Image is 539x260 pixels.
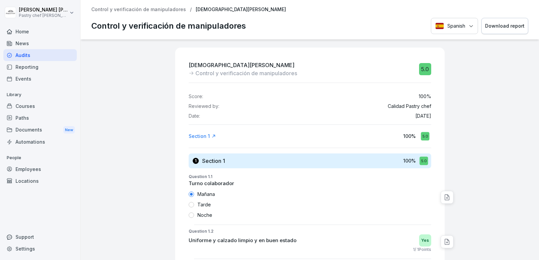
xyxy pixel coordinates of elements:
a: Control y verificación de manipuladores [91,7,186,12]
p: / [190,7,192,12]
div: Download report [485,22,525,30]
a: Employees [3,163,77,175]
h3: Section 1 [202,157,225,165]
a: Locations [3,175,77,187]
div: Yes [419,234,431,247]
p: Tarde [197,201,211,208]
div: Support [3,231,77,243]
p: Control y verificación de manipuladores [195,69,297,77]
p: Library [3,89,77,100]
p: 1 / 1 Points [413,247,431,253]
a: Paths [3,112,77,124]
div: 5.0 [421,132,429,140]
div: 1 [193,158,199,164]
p: Reviewed by: [189,104,219,109]
a: Reporting [3,61,77,73]
p: People [3,152,77,163]
div: New [63,126,75,134]
p: [DEMOGRAPHIC_DATA][PERSON_NAME] [189,61,297,69]
a: Home [3,26,77,37]
button: Language [431,18,478,34]
a: Automations [3,136,77,148]
p: Pastry chef [PERSON_NAME] y Cocina gourmet [19,13,68,18]
p: [DATE] [415,113,431,119]
div: 5.0 [419,156,428,165]
a: News [3,37,77,49]
a: Courses [3,100,77,112]
a: DocumentsNew [3,124,77,136]
p: Question 1.1 [189,174,431,180]
p: 100 % [403,157,416,164]
img: Spanish [435,23,444,29]
p: 100 % [419,94,431,99]
a: Settings [3,243,77,255]
a: Events [3,73,77,85]
p: Noche [197,211,212,219]
div: Documents [3,124,77,136]
p: [PERSON_NAME] [PERSON_NAME] [19,7,68,13]
a: Section 1 [189,133,216,140]
a: Audits [3,49,77,61]
button: Download report [481,18,528,34]
div: 5.0 [419,63,431,75]
p: Mañana [197,191,215,198]
p: Turno colaborador [189,180,431,187]
p: [DEMOGRAPHIC_DATA][PERSON_NAME] [196,7,286,12]
p: Uniforme y calzado limpio y en buen estado [189,237,296,244]
p: Question 1.2 [189,228,431,234]
p: Date: [189,113,200,119]
p: Score: [189,94,203,99]
p: Calidad Pastry chef [388,104,431,109]
p: Control y verificación de manipuladores [91,20,246,32]
p: 100 % [403,133,416,140]
p: Spanish [447,22,465,30]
